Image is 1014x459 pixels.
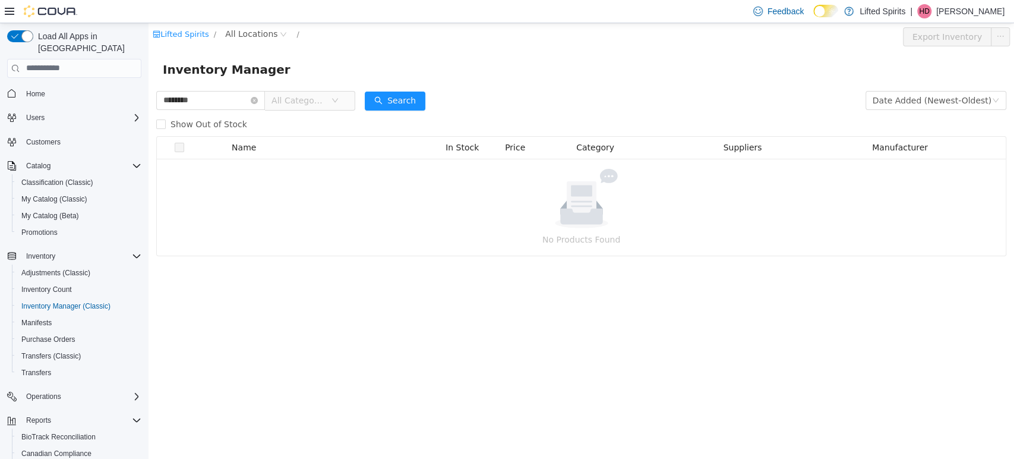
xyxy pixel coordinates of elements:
[21,432,96,442] span: BioTrack Reconciliation
[12,265,146,281] button: Adjustments (Classic)
[17,316,56,330] a: Manifests
[17,366,56,380] a: Transfers
[12,298,146,315] button: Inventory Manager (Classic)
[17,332,141,347] span: Purchase Orders
[844,74,851,82] i: icon: down
[21,211,79,221] span: My Catalog (Beta)
[12,224,146,241] button: Promotions
[428,120,466,129] span: Category
[21,159,55,173] button: Catalog
[842,4,861,23] button: icon: ellipsis
[21,228,58,237] span: Promotions
[21,135,65,149] a: Customers
[17,366,141,380] span: Transfers
[860,4,905,18] p: Lifted Spirits
[21,134,141,149] span: Customers
[21,111,141,125] span: Users
[17,332,80,347] a: Purchase Orders
[21,413,141,427] span: Reports
[21,86,141,101] span: Home
[17,316,141,330] span: Manifests
[17,299,141,313] span: Inventory Manager (Classic)
[910,4,912,18] p: |
[12,208,146,224] button: My Catalog (Beta)
[754,4,843,23] button: Export Inventory
[21,389,66,404] button: Operations
[17,299,115,313] a: Inventory Manager (Classic)
[24,5,77,17] img: Cova
[14,37,149,56] span: Inventory Manager
[767,5,804,17] span: Feedback
[26,392,61,401] span: Operations
[17,430,100,444] a: BioTrack Reconciliation
[21,87,50,101] a: Home
[23,210,843,223] p: No Products Found
[21,285,72,294] span: Inventory Count
[77,4,129,17] span: All Locations
[83,120,108,129] span: Name
[21,389,141,404] span: Operations
[4,7,61,15] a: icon: shopLifted Spirits
[12,315,146,331] button: Manifests
[21,268,90,278] span: Adjustments (Classic)
[102,74,109,81] i: icon: close-circle
[148,7,150,15] span: /
[17,266,141,280] span: Adjustments (Classic)
[216,68,277,87] button: icon: searchSearch
[724,120,779,129] span: Manufacturer
[2,85,146,102] button: Home
[17,225,141,240] span: Promotions
[21,318,52,328] span: Manifests
[12,281,146,298] button: Inventory Count
[26,416,51,425] span: Reports
[21,178,93,187] span: Classification (Classic)
[12,429,146,445] button: BioTrack Reconciliation
[2,158,146,174] button: Catalog
[26,137,61,147] span: Customers
[17,175,141,190] span: Classification (Classic)
[33,30,141,54] span: Load All Apps in [GEOGRAPHIC_DATA]
[12,331,146,348] button: Purchase Orders
[21,368,51,378] span: Transfers
[17,266,95,280] a: Adjustments (Classic)
[17,175,98,190] a: Classification (Classic)
[919,4,929,18] span: HD
[21,449,91,458] span: Canadian Compliance
[17,209,84,223] a: My Catalog (Beta)
[356,120,377,129] span: Price
[26,89,45,99] span: Home
[917,4,931,18] div: Harley Davis
[21,194,87,204] span: My Catalog (Classic)
[17,282,77,297] a: Inventory Count
[813,5,838,17] input: Dark Mode
[12,191,146,208] button: My Catalog (Classic)
[21,249,141,263] span: Inventory
[17,430,141,444] span: BioTrack Reconciliation
[21,301,110,311] span: Inventory Manager (Classic)
[26,161,50,171] span: Catalog
[183,74,190,82] i: icon: down
[2,109,146,126] button: Users
[65,7,68,15] span: /
[26,251,55,261] span: Inventory
[2,248,146,265] button: Inventory
[813,17,814,18] span: Dark Mode
[4,7,12,15] i: icon: shop
[574,120,613,129] span: Suppliers
[21,351,81,361] span: Transfers (Classic)
[17,349,86,363] a: Transfers (Classic)
[17,225,62,240] a: Promotions
[21,335,75,344] span: Purchase Orders
[12,174,146,191] button: Classification (Classic)
[297,120,330,129] span: In Stock
[17,192,92,206] a: My Catalog (Classic)
[17,96,103,106] span: Show Out of Stock
[17,282,141,297] span: Inventory Count
[17,192,141,206] span: My Catalog (Classic)
[12,348,146,364] button: Transfers (Classic)
[21,249,60,263] button: Inventory
[123,71,177,83] span: All Categories
[21,159,141,173] span: Catalog
[936,4,1004,18] p: [PERSON_NAME]
[724,68,843,86] div: Date Added (Newest-Oldest)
